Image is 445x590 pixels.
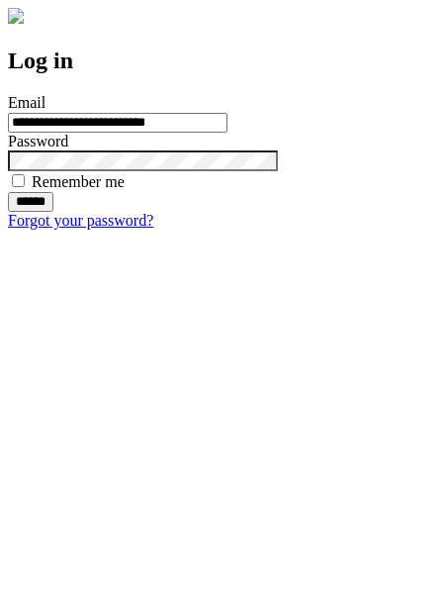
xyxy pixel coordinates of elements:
h2: Log in [8,48,437,74]
label: Email [8,94,45,111]
label: Remember me [32,173,125,190]
img: logo-4e3dc11c47720685a147b03b5a06dd966a58ff35d612b21f08c02c0306f2b779.png [8,8,24,24]
label: Password [8,133,68,149]
a: Forgot your password? [8,212,153,229]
